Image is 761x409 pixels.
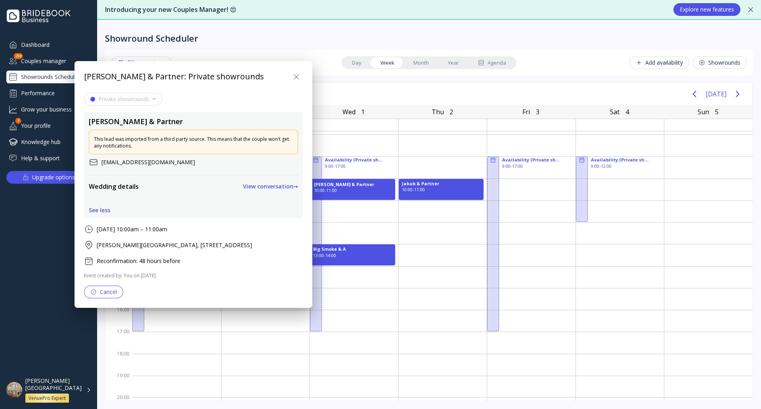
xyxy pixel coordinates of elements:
[89,182,139,191] div: Wedding details
[84,286,123,298] button: Cancel
[84,272,303,279] div: Event created by: You on [DATE]
[97,225,167,233] div: [DATE] 10:00am – 11:00am
[84,71,264,83] div: [PERSON_NAME] & Partner: Private showrounds
[90,289,117,295] div: Cancel
[94,136,293,149] div: This lead was imported from a third party source. This means that the couple won't get any notifi...
[97,257,180,265] div: Reconfirmation: 48 hours before
[243,180,298,193] button: View conversation→
[98,96,149,102] div: Private showrounds
[97,241,252,249] div: [PERSON_NAME][GEOGRAPHIC_DATA], [STREET_ADDRESS]
[101,158,195,166] div: [EMAIL_ADDRESS][DOMAIN_NAME]
[89,207,110,213] button: See less
[243,183,298,190] div: View conversation →
[84,93,162,106] button: Private showrounds
[89,117,183,127] div: [PERSON_NAME] & Partner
